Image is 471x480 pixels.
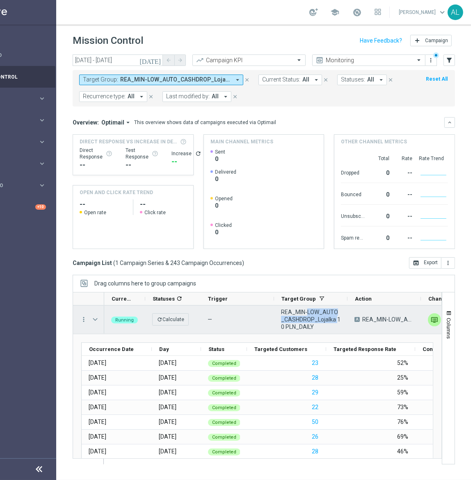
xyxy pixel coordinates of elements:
span: Current Status: [262,76,300,83]
div: Tuesday [159,448,176,455]
button: more_vert [427,55,435,65]
h1: Mission Control [73,35,143,47]
span: Statuses: [341,76,365,83]
span: REA_MIN-LOW_AUTO_CASHDROP_Lojalka 10 PLN_DAILY [120,76,231,83]
button: Statuses: All arrow_drop_down [337,75,387,85]
span: Channel [428,296,448,302]
span: Statuses [153,296,175,302]
i: keyboard_arrow_right [38,160,46,168]
img: Private message [428,313,441,326]
colored-tag: Completed [208,418,240,426]
div: 73% [397,403,408,411]
div: -- [171,157,201,167]
i: arrow_back [166,57,171,63]
input: Select date range [73,54,163,66]
button: Reset All [425,75,448,84]
button: filter_alt [444,54,455,66]
div: 0 [368,165,389,179]
i: keyboard_arrow_right [38,95,46,102]
button: more_vert [80,316,87,323]
span: Completed [212,435,236,440]
div: 0 [368,187,389,200]
button: open_in_browser Export [409,257,441,269]
button: Target Group: REA_MIN-LOW_AUTO_CASHDROP_Lojalka 10 PLN_DAILY arrow_drop_down [79,75,243,85]
span: Action [355,296,372,302]
div: 59% [397,389,408,396]
div: This overview shows data of campaigns executed via Optimail [134,119,276,126]
i: keyboard_arrow_right [38,116,46,124]
div: Rate Trend [419,155,448,162]
span: 0 [215,155,225,163]
div: Monday [159,433,176,440]
span: Completed [212,449,236,455]
i: keyboard_arrow_right [38,138,46,146]
i: [DATE] [139,57,162,64]
ng-select: Monitoring [312,54,425,66]
i: close [232,94,238,100]
i: open_in_browser [413,260,419,266]
span: ( [113,259,115,267]
h3: Campaign List [73,259,244,267]
div: Unsubscribed [341,209,365,222]
colored-tag: Completed [208,448,240,455]
span: Target Group: [83,76,118,83]
i: arrow_drop_down [377,76,385,84]
i: arrow_drop_down [313,76,320,84]
colored-tag: Completed [208,403,240,411]
div: Rate [393,155,412,162]
button: refresh [195,150,201,157]
i: refresh [176,295,183,302]
span: Completed [212,405,236,410]
button: refreshCalculate [152,313,189,326]
button: [DATE] [138,54,163,67]
div: 0 [368,231,389,244]
span: Completed [212,361,236,366]
div: -- [393,209,412,222]
div: Thursday [159,374,176,381]
button: 23 [311,358,319,368]
div: Increase [171,150,201,157]
span: Last modified by: [166,93,210,100]
ng-select: Campaign KPI [192,54,306,66]
span: keyboard_arrow_down [438,8,447,17]
div: -- [80,160,112,170]
span: Day [159,346,169,352]
span: Optimail [101,119,124,126]
button: close [243,75,251,84]
span: 1 Campaign Series & 243 Campaign Occurrences [115,259,242,267]
span: school [330,8,339,17]
button: 50 [311,417,319,427]
span: Occurrence Date [89,346,134,352]
div: 0 [368,209,389,222]
div: There are unsaved changes [433,52,439,58]
span: All [302,76,309,83]
button: 28 [311,446,319,457]
i: close [148,94,154,100]
div: 01 Jan 2025 [89,359,106,367]
div: 25% [397,374,408,381]
i: filter_alt [446,57,453,64]
div: Friday [159,389,176,396]
colored-tag: Completed [208,389,240,396]
i: preview [316,56,324,64]
button: more_vert [441,257,455,269]
span: All [367,76,374,83]
div: -- [393,165,412,179]
input: Have Feedback? [360,38,402,43]
div: Saturday [159,403,176,411]
span: Current Status [112,296,131,302]
button: close [231,92,239,101]
span: Recurrence type: [83,93,126,100]
span: Targeted Customers [254,346,307,352]
button: close [147,92,155,101]
span: Running [115,317,134,323]
span: Drag columns here to group campaigns [94,280,196,287]
span: A [354,317,360,322]
span: Clicked [215,222,232,229]
h2: -- [80,199,126,209]
span: Columns [446,318,452,339]
i: more_vert [428,57,434,63]
div: Total [368,155,389,162]
div: Spam reported [341,231,365,244]
span: Opened [215,195,233,202]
